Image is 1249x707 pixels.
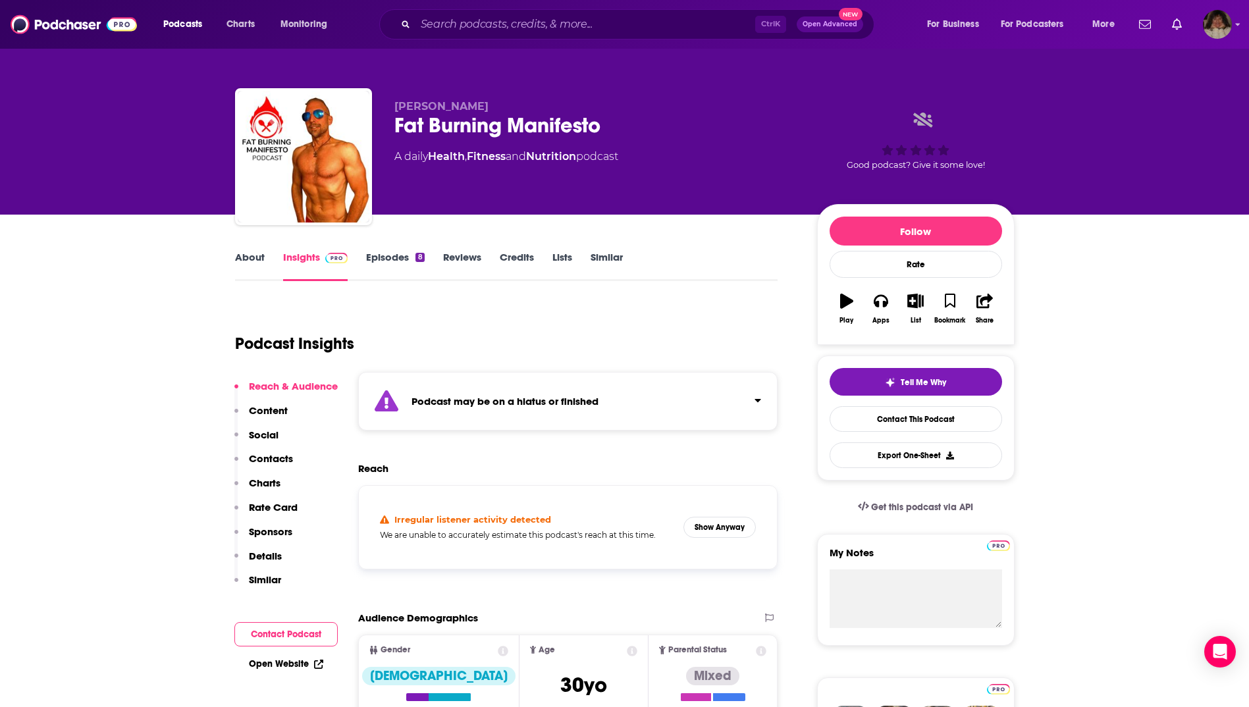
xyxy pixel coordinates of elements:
[249,525,292,538] p: Sponsors
[362,667,516,685] div: [DEMOGRAPHIC_DATA]
[428,150,465,163] a: Health
[443,251,481,281] a: Reviews
[234,550,282,574] button: Details
[238,91,369,223] img: Fat Burning Manifesto
[234,573,281,598] button: Similar
[911,317,921,325] div: List
[358,612,478,624] h2: Audience Demographics
[249,477,280,489] p: Charts
[830,251,1002,278] div: Rate
[234,477,280,501] button: Charts
[467,150,506,163] a: Fitness
[526,150,576,163] a: Nutrition
[380,530,674,540] h5: We are unable to accurately estimate this podcast's reach at this time.
[933,285,967,332] button: Bookmark
[280,15,327,34] span: Monitoring
[249,380,338,392] p: Reach & Audience
[686,667,739,685] div: Mixed
[234,501,298,525] button: Rate Card
[235,251,265,281] a: About
[249,550,282,562] p: Details
[465,150,467,163] span: ,
[987,538,1010,551] a: Pro website
[234,622,338,646] button: Contact Podcast
[898,285,932,332] button: List
[901,377,946,388] span: Tell Me Why
[506,150,526,163] span: and
[830,546,1002,569] label: My Notes
[394,100,489,113] span: [PERSON_NAME]
[358,372,778,431] section: Click to expand status details
[992,14,1083,35] button: open menu
[235,334,354,353] h1: Podcast Insights
[987,684,1010,694] img: Podchaser Pro
[1083,14,1131,35] button: open menu
[683,517,756,538] button: Show Anyway
[830,442,1002,468] button: Export One-Sheet
[839,317,853,325] div: Play
[234,429,279,453] button: Social
[817,100,1015,182] div: Good podcast? Give it some love!
[872,317,890,325] div: Apps
[1203,10,1232,39] img: User Profile
[218,14,263,35] a: Charts
[154,14,219,35] button: open menu
[830,285,864,332] button: Play
[226,15,255,34] span: Charts
[394,149,618,165] div: A daily podcast
[1204,636,1236,668] div: Open Intercom Messenger
[830,368,1002,396] button: tell me why sparkleTell Me Why
[668,646,727,654] span: Parental Status
[163,15,202,34] span: Podcasts
[415,253,424,262] div: 8
[934,317,965,325] div: Bookmark
[325,253,348,263] img: Podchaser Pro
[271,14,344,35] button: open menu
[283,251,348,281] a: InsightsPodchaser Pro
[366,251,424,281] a: Episodes8
[394,514,551,525] h4: Irregular listener activity detected
[539,646,555,654] span: Age
[234,525,292,550] button: Sponsors
[412,395,598,407] strong: Podcast may be on a hiatus or finished
[987,540,1010,551] img: Podchaser Pro
[249,452,293,465] p: Contacts
[847,491,984,523] a: Get this podcast via API
[918,14,996,35] button: open menu
[755,16,786,33] span: Ctrl K
[234,380,338,404] button: Reach & Audience
[560,672,607,698] span: 30 yo
[987,682,1010,694] a: Pro website
[249,658,323,669] a: Open Website
[381,646,410,654] span: Gender
[847,160,985,170] span: Good podcast? Give it some love!
[249,429,279,441] p: Social
[1092,15,1115,34] span: More
[249,404,288,417] p: Content
[1203,10,1232,39] span: Logged in as angelport
[1167,13,1187,36] a: Show notifications dropdown
[415,14,755,35] input: Search podcasts, credits, & more...
[552,251,572,281] a: Lists
[1001,15,1064,34] span: For Podcasters
[1203,10,1232,39] button: Show profile menu
[591,251,623,281] a: Similar
[234,452,293,477] button: Contacts
[927,15,979,34] span: For Business
[392,9,887,39] div: Search podcasts, credits, & more...
[871,502,973,513] span: Get this podcast via API
[11,12,137,37] img: Podchaser - Follow, Share and Rate Podcasts
[234,404,288,429] button: Content
[1134,13,1156,36] a: Show notifications dropdown
[830,406,1002,432] a: Contact This Podcast
[885,377,895,388] img: tell me why sparkle
[864,285,898,332] button: Apps
[358,462,388,475] h2: Reach
[249,501,298,513] p: Rate Card
[967,285,1001,332] button: Share
[976,317,994,325] div: Share
[500,251,534,281] a: Credits
[797,16,863,32] button: Open AdvancedNew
